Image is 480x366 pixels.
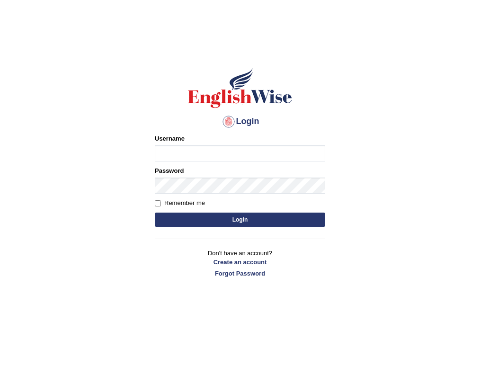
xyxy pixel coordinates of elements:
a: Create an account [155,258,325,267]
label: Remember me [155,198,205,208]
input: Remember me [155,200,161,206]
button: Login [155,213,325,227]
label: Username [155,134,185,143]
h4: Login [155,114,325,129]
p: Don't have an account? [155,249,325,278]
a: Forgot Password [155,269,325,278]
label: Password [155,166,184,175]
img: Logo of English Wise sign in for intelligent practice with AI [186,67,294,109]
